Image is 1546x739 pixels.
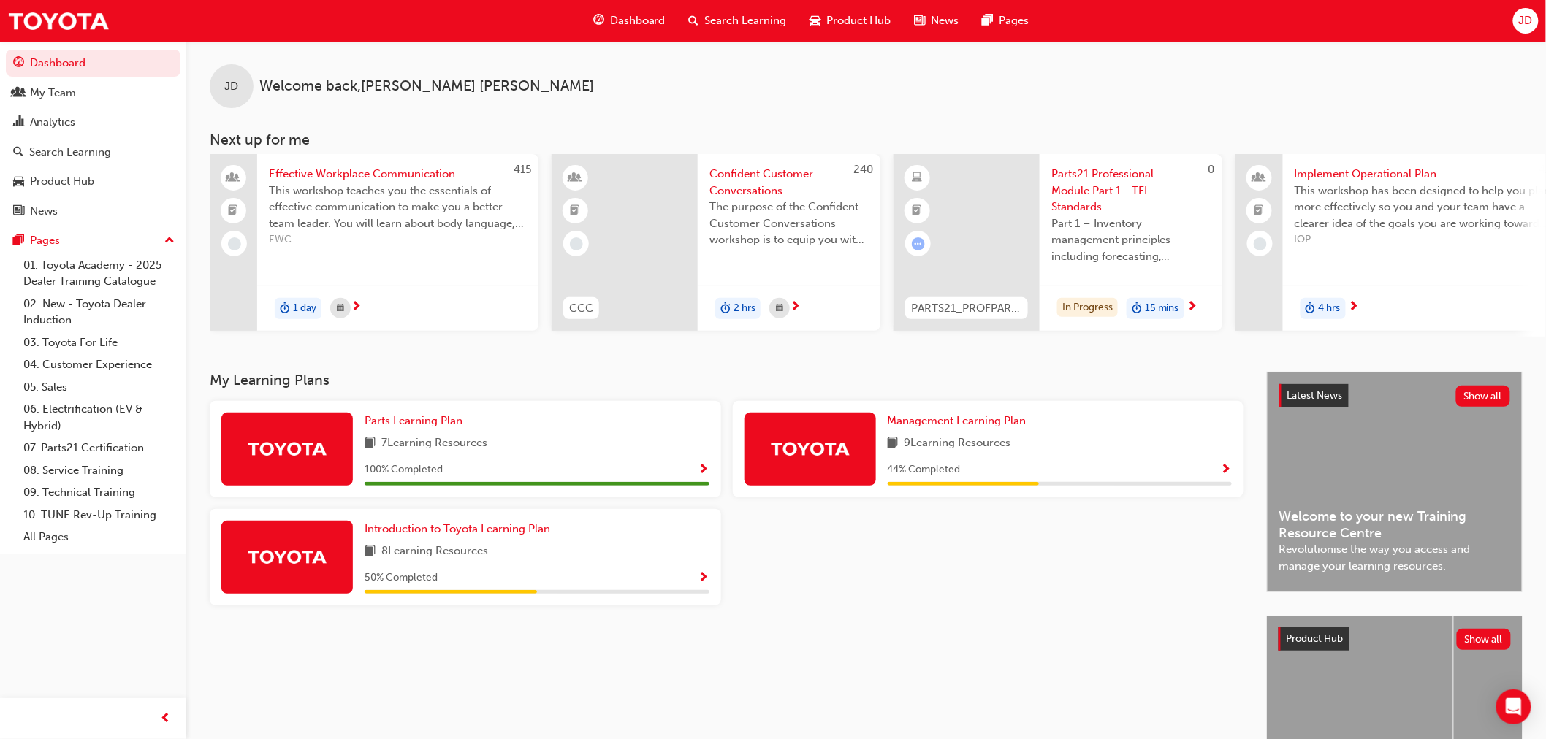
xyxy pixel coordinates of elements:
span: 100 % Completed [365,462,443,478]
div: Pages [30,232,60,249]
span: search-icon [689,12,699,30]
a: News [6,198,180,225]
span: Product Hub [827,12,891,29]
a: 06. Electrification (EV & Hybrid) [18,398,180,437]
span: search-icon [13,146,23,159]
span: 240 [853,163,873,176]
span: Parts Learning Plan [365,414,462,427]
a: 08. Service Training [18,459,180,482]
button: Show all [1456,386,1511,407]
span: duration-icon [1306,299,1316,318]
span: guage-icon [593,12,604,30]
a: Parts Learning Plan [365,413,468,429]
span: learningRecordVerb_ATTEMPT-icon [912,237,925,250]
span: JD [1519,12,1533,29]
a: Management Learning Plan [888,413,1032,429]
span: news-icon [915,12,926,30]
span: calendar-icon [776,299,783,318]
span: Parts21 Professional Module Part 1 - TFL Standards [1051,166,1211,215]
span: guage-icon [13,57,24,70]
a: Introduction to Toyota Learning Plan [365,521,556,537]
span: duration-icon [720,299,731,318]
span: Dashboard [610,12,666,29]
span: up-icon [164,231,175,250]
span: pages-icon [13,234,24,248]
div: Product Hub [30,173,94,190]
span: pages-icon [983,12,994,30]
span: next-icon [351,301,362,314]
span: news-icon [13,205,24,218]
div: In Progress [1057,298,1118,318]
a: My Team [6,80,180,107]
span: learningRecordVerb_NONE-icon [1254,237,1267,250]
span: 1 day [293,300,316,317]
span: PARTS21_PROFPART1_0923_EL [911,300,1022,317]
a: 240CCCConfident Customer ConversationsThe purpose of the Confident Customer Conversations worksho... [552,154,880,331]
a: 415Effective Workplace CommunicationThis workshop teaches you the essentials of effective communi... [210,154,538,331]
button: DashboardMy TeamAnalyticsSearch LearningProduct HubNews [6,47,180,227]
span: EWC [269,231,527,248]
span: car-icon [13,175,24,188]
span: 2 hrs [734,300,755,317]
span: next-icon [790,301,801,314]
button: Show Progress [698,569,709,587]
span: 7 Learning Resources [381,434,487,453]
span: Pages [999,12,1029,29]
span: Part 1 – Inventory management principles including forecasting, processes, and techniques. [1051,215,1211,265]
div: Search Learning [29,144,111,161]
span: Product Hub [1287,632,1344,645]
img: Trak [247,436,327,462]
span: 4 hrs [1319,300,1341,317]
span: duration-icon [280,299,290,318]
a: 04. Customer Experience [18,353,180,376]
span: Show Progress [698,572,709,585]
span: Effective Workplace Communication [269,166,527,183]
img: Trak [247,544,327,570]
span: prev-icon [161,710,172,728]
a: guage-iconDashboard [582,6,677,36]
a: Latest NewsShow allWelcome to your new Training Resource CentreRevolutionise the way you access a... [1267,372,1523,592]
a: Search Learning [6,139,180,166]
span: Welcome to your new Training Resource Centre [1279,508,1510,541]
span: booktick-icon [571,202,581,221]
span: car-icon [810,12,821,30]
a: search-iconSearch Learning [677,6,799,36]
span: book-icon [365,434,376,453]
div: News [30,203,58,220]
span: Latest News [1287,389,1343,402]
h3: My Learning Plans [210,372,1244,388]
span: CCC [569,300,593,317]
span: next-icon [1187,301,1198,314]
span: Show Progress [1221,464,1232,477]
button: Pages [6,227,180,254]
a: 01. Toyota Academy - 2025 Dealer Training Catalogue [18,254,180,293]
span: Welcome back , [PERSON_NAME] [PERSON_NAME] [259,78,594,95]
a: news-iconNews [903,6,971,36]
a: All Pages [18,526,180,548]
span: 15 mins [1145,300,1179,317]
span: Show Progress [698,464,709,477]
a: car-iconProduct Hub [799,6,903,36]
span: News [932,12,959,29]
span: learningResourceType_INSTRUCTOR_LED-icon [571,169,581,188]
span: 0 [1208,163,1215,176]
span: next-icon [1349,301,1360,314]
a: pages-iconPages [971,6,1041,36]
span: This workshop teaches you the essentials of effective communication to make you a better team lea... [269,183,527,232]
span: JD [225,78,239,95]
span: booktick-icon [913,202,923,221]
img: Trak [770,436,850,462]
span: people-icon [229,169,239,188]
a: Latest NewsShow all [1279,384,1510,407]
a: 09. Technical Training [18,481,180,504]
a: 0PARTS21_PROFPART1_0923_ELParts21 Professional Module Part 1 - TFL StandardsPart 1 – Inventory ma... [894,154,1222,331]
img: Trak [7,4,110,37]
span: 415 [514,163,531,176]
span: 50 % Completed [365,570,438,586]
h3: Next up for me [186,131,1546,148]
span: learningResourceType_ELEARNING-icon [913,169,923,188]
span: 8 Learning Resources [381,543,488,561]
span: chart-icon [13,116,24,129]
span: book-icon [365,543,376,561]
a: Dashboard [6,50,180,77]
